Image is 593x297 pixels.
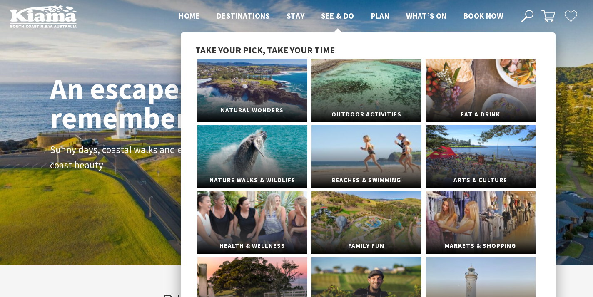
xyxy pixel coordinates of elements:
[426,238,536,254] span: Markets & Shopping
[406,11,447,21] span: What’s On
[311,173,421,188] span: Beaches & Swimming
[197,173,307,188] span: Nature Walks & Wildlife
[50,74,279,132] h1: An escape to remember
[463,11,503,21] span: Book now
[50,142,237,173] p: Sunny days, coastal walks and endless south coast beauty
[195,44,335,56] span: Take your pick, take your time
[197,238,307,254] span: Health & Wellness
[170,10,511,23] nav: Main Menu
[311,107,421,122] span: Outdoor Activities
[179,11,200,21] span: Home
[426,107,536,122] span: Eat & Drink
[10,5,77,28] img: Kiama Logo
[371,11,390,21] span: Plan
[217,11,270,21] span: Destinations
[197,103,307,118] span: Natural Wonders
[321,11,354,21] span: See & Do
[311,238,421,254] span: Family Fun
[426,173,536,188] span: Arts & Culture
[287,11,305,21] span: Stay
